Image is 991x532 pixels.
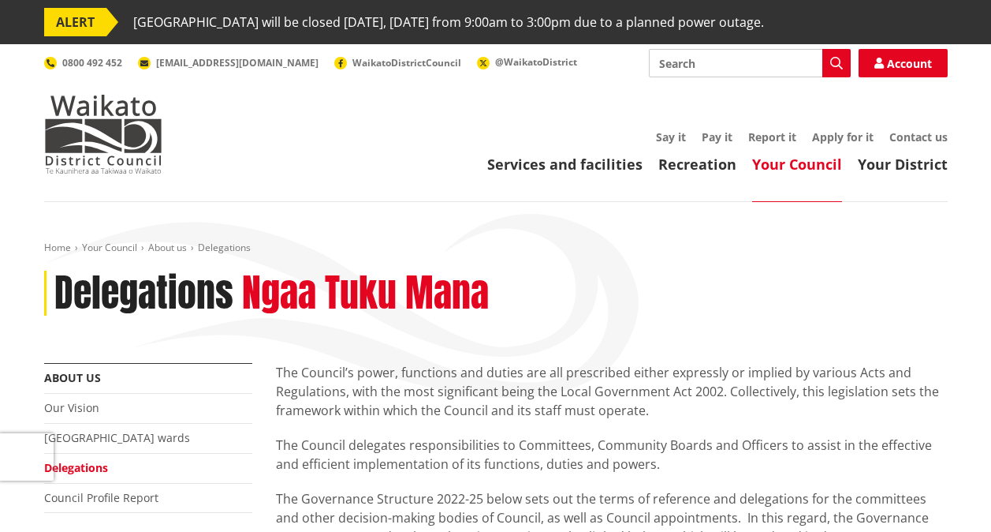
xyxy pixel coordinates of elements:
[133,8,764,36] span: [GEOGRAPHIC_DATA] will be closed [DATE], [DATE] from 9:00am to 3:00pm due to a planned power outage.
[859,49,948,77] a: Account
[44,95,162,174] img: Waikato District Council - Te Kaunihera aa Takiwaa o Waikato
[82,241,137,254] a: Your Council
[487,155,643,174] a: Services and facilities
[649,49,851,77] input: Search input
[752,155,842,174] a: Your Council
[495,55,577,69] span: @WaikatoDistrict
[156,56,319,69] span: [EMAIL_ADDRESS][DOMAIN_NAME]
[276,436,948,474] p: The Council delegates responsibilities to Committees, Community Boards and Officers to assist in ...
[44,56,122,69] a: 0800 492 452
[334,56,461,69] a: WaikatoDistrictCouncil
[148,241,187,254] a: About us
[44,241,71,254] a: Home
[858,155,948,174] a: Your District
[702,129,732,144] a: Pay it
[477,55,577,69] a: @WaikatoDistrict
[658,155,736,174] a: Recreation
[44,370,101,385] a: About us
[748,129,796,144] a: Report it
[276,363,948,420] p: The Council’s power, functions and duties are all prescribed either expressly or implied by vario...
[44,242,948,255] nav: breadcrumb
[198,241,251,254] span: Delegations
[44,460,108,475] a: Delegations
[54,271,233,317] h1: Delegations
[352,56,461,69] span: WaikatoDistrictCouncil
[44,430,190,445] a: [GEOGRAPHIC_DATA] wards
[889,129,948,144] a: Contact us
[656,129,686,144] a: Say it
[242,271,489,317] h2: Ngaa Tuku Mana
[812,129,874,144] a: Apply for it
[44,490,158,505] a: Council Profile Report
[138,56,319,69] a: [EMAIL_ADDRESS][DOMAIN_NAME]
[44,400,99,415] a: Our Vision
[62,56,122,69] span: 0800 492 452
[44,8,106,36] span: ALERT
